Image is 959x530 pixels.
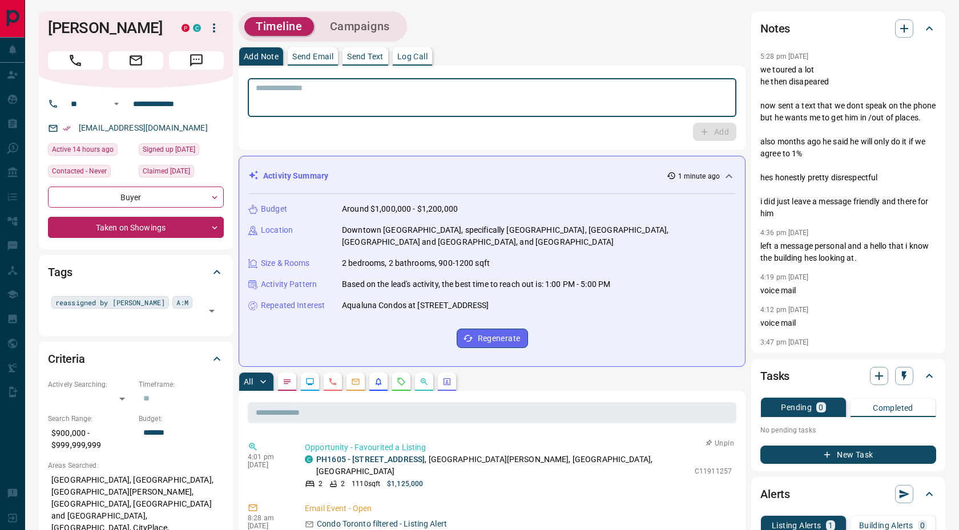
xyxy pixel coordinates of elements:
span: Message [169,51,224,70]
div: Criteria [48,345,224,373]
p: No pending tasks [760,422,936,439]
p: Add Note [244,52,279,60]
p: 5:28 pm [DATE] [760,52,809,60]
p: 1 [828,521,833,529]
svg: Listing Alerts [374,377,383,386]
p: Based on the lead's activity, the best time to reach out is: 1:00 PM - 5:00 PM [342,278,610,290]
div: Alerts [760,480,936,508]
p: Around $1,000,000 - $1,200,000 [342,203,458,215]
p: 1110 sqft [352,479,380,489]
p: Downtown [GEOGRAPHIC_DATA], specifically [GEOGRAPHIC_DATA], [GEOGRAPHIC_DATA], [GEOGRAPHIC_DATA] ... [342,224,736,248]
div: condos.ca [193,24,201,32]
p: Timeframe: [139,379,224,390]
p: Listing Alerts [772,521,821,529]
p: Aqualuna Condos at [STREET_ADDRESS] [342,300,489,311]
p: voice mail [760,285,936,297]
span: Signed up [DATE] [143,144,195,155]
p: 1 minute ago [678,171,720,181]
p: 2 bedrooms, 2 bathrooms, 900-1200 sqft [342,257,490,269]
svg: Agent Actions [442,377,452,386]
span: Call [48,51,103,70]
p: Areas Searched: [48,460,224,471]
div: Taken on Showings [48,217,224,238]
p: Budget: [139,414,224,424]
a: [EMAIL_ADDRESS][DOMAIN_NAME] [79,123,208,132]
p: Activity Summary [263,170,328,182]
a: PH1605 - [STREET_ADDRESS] [316,455,425,464]
p: Building Alerts [859,521,913,529]
p: Email Event - Open [305,503,732,515]
button: Regenerate [457,329,528,348]
p: Condo Toronto filtered - Listing Alert [317,518,447,530]
p: Repeated Interest [261,300,325,311]
p: Location [261,224,293,236]
span: Email [108,51,163,70]
svg: Requests [397,377,406,386]
p: Completed [873,404,913,412]
p: 4:19 pm [DATE] [760,273,809,281]
svg: Calls [328,377,337,386]
div: Tasks [760,362,936,390]
button: New Task [760,446,936,464]
p: Size & Rooms [261,257,310,269]
p: we toured a lot he then disapeared now sent a text that we dont speak on the phone but he wants m... [760,64,936,220]
p: 3:47 pm [DATE] [760,338,809,346]
div: Tue Jan 10 2017 [139,143,224,159]
span: Active 14 hours ago [52,144,114,155]
p: 2 [319,479,323,489]
button: Timeline [244,17,314,36]
p: Activity Pattern [261,278,317,290]
h2: Criteria [48,350,85,368]
p: left a message personal and a hello that i know the building hes looking at. [760,240,936,264]
p: , [GEOGRAPHIC_DATA][PERSON_NAME], [GEOGRAPHIC_DATA], [GEOGRAPHIC_DATA] [316,454,689,478]
div: Notes [760,15,936,42]
div: Buyer [48,187,224,208]
p: voice mail [760,317,936,329]
div: Thu Aug 14 2025 [48,143,133,159]
p: Search Range: [48,414,133,424]
svg: Emails [351,377,360,386]
div: Tags [48,258,224,286]
p: 4:36 pm [DATE] [760,229,809,237]
p: $1,125,000 [387,479,423,489]
svg: Opportunities [420,377,429,386]
p: All [244,378,253,386]
div: Activity Summary1 minute ago [248,165,736,187]
p: Budget [261,203,287,215]
p: 8:28 am [248,514,288,522]
svg: Lead Browsing Activity [305,377,315,386]
svg: Notes [283,377,292,386]
p: 0 [819,403,823,411]
p: Log Call [397,52,428,60]
p: Pending [781,403,812,411]
svg: Email Verified [63,124,71,132]
p: Send Email [292,52,333,60]
h2: Alerts [760,485,790,503]
p: Send Text [347,52,384,60]
button: Open [204,303,220,319]
p: Actively Searching: [48,379,133,390]
span: Claimed [DATE] [143,165,190,177]
p: 2 [341,479,345,489]
span: A:M [176,297,188,308]
p: $900,000 - $999,999,999 [48,424,133,455]
p: [DATE] [248,522,288,530]
div: condos.ca [305,455,313,463]
span: Contacted - Never [52,165,107,177]
div: property.ca [182,24,190,32]
h2: Tags [48,263,72,281]
button: Unpin [703,438,736,448]
p: Opportunity - Favourited a Listing [305,442,732,454]
div: Tue Jan 07 2025 [139,165,224,181]
p: 4:01 pm [248,453,288,461]
h2: Notes [760,19,790,38]
button: Open [110,97,123,111]
h2: Tasks [760,367,789,385]
p: [DATE] [248,461,288,469]
h1: [PERSON_NAME] [48,19,164,37]
p: 4:12 pm [DATE] [760,306,809,314]
span: reassigned by [PERSON_NAME] [55,297,165,308]
p: 0 [920,521,925,529]
p: C11911257 [695,466,732,476]
button: Campaigns [319,17,401,36]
